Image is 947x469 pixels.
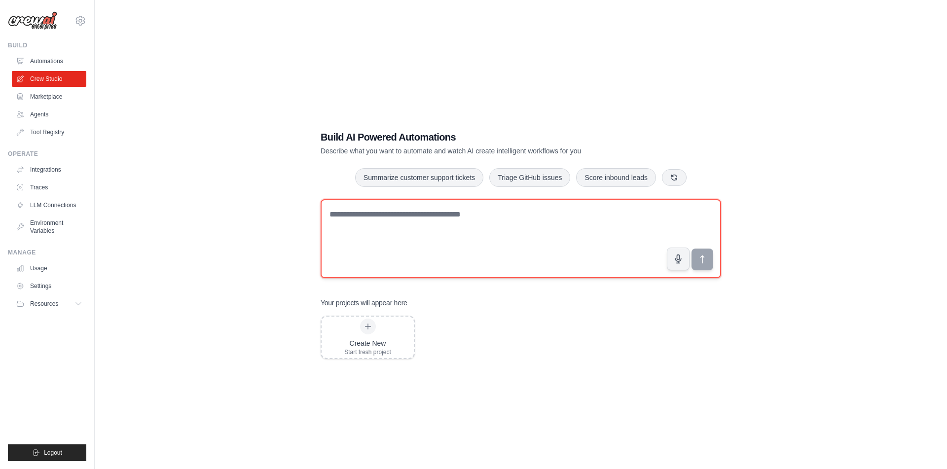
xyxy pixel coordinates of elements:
a: Marketplace [12,89,86,105]
button: Score inbound leads [576,168,656,187]
iframe: Chat Widget [898,422,947,469]
div: Manage [8,249,86,256]
button: Logout [8,444,86,461]
button: Get new suggestions [662,169,687,186]
a: Settings [12,278,86,294]
div: Start fresh project [344,348,391,356]
div: Operate [8,150,86,158]
a: Agents [12,107,86,122]
button: Triage GitHub issues [489,168,570,187]
a: LLM Connections [12,197,86,213]
button: Summarize customer support tickets [355,168,483,187]
span: Logout [44,449,62,457]
span: Resources [30,300,58,308]
a: Usage [12,260,86,276]
button: Click to speak your automation idea [667,248,690,270]
img: Logo [8,11,57,30]
a: Traces [12,180,86,195]
a: Tool Registry [12,124,86,140]
p: Describe what you want to automate and watch AI create intelligent workflows for you [321,146,652,156]
a: Integrations [12,162,86,178]
h1: Build AI Powered Automations [321,130,652,144]
button: Resources [12,296,86,312]
a: Environment Variables [12,215,86,239]
a: Crew Studio [12,71,86,87]
a: Automations [12,53,86,69]
h3: Your projects will appear here [321,298,407,308]
div: Build [8,41,86,49]
div: Widget de chat [898,422,947,469]
div: Create New [344,338,391,348]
